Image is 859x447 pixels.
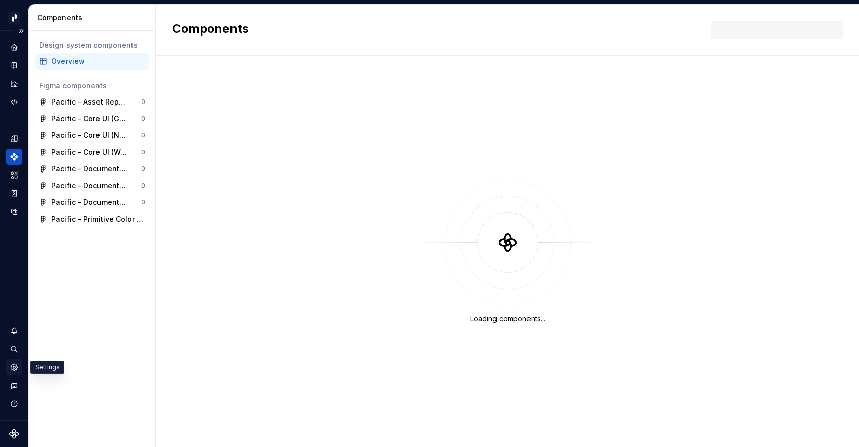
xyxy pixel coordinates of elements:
[6,149,22,165] a: Components
[6,323,22,339] button: Notifications
[172,21,249,39] h2: Components
[141,115,145,123] div: 0
[30,361,64,374] div: Settings
[6,203,22,220] a: Data sources
[51,164,127,174] div: Pacific - Documentation - Components 01
[470,314,545,324] div: Loading components...
[6,76,22,92] a: Analytics
[35,127,149,144] a: Pacific - Core UI (Native)0
[14,24,28,38] button: Expand sidebar
[6,185,22,201] a: Storybook stories
[6,359,22,375] a: Settings
[35,144,149,160] a: Pacific - Core UI (Web)0
[141,165,145,173] div: 0
[51,97,127,107] div: Pacific - Asset Repository (Flags)
[35,53,149,70] a: Overview
[39,40,145,50] div: Design system components
[6,377,22,394] button: Contact support
[51,214,145,224] div: Pacific - Primitive Color Palette
[6,130,22,147] a: Design tokens
[51,130,127,141] div: Pacific - Core UI (Native)
[6,341,22,357] button: Search ⌘K
[51,114,127,124] div: Pacific - Core UI (Global)
[141,148,145,156] div: 0
[39,81,145,91] div: Figma components
[51,147,127,157] div: Pacific - Core UI (Web)
[51,197,127,208] div: Pacific - Documentation - Patterns 01
[141,198,145,207] div: 0
[35,94,149,110] a: Pacific - Asset Repository (Flags)0
[35,178,149,194] a: Pacific - Documentation - Components 020
[141,131,145,140] div: 0
[51,56,145,66] div: Overview
[51,181,127,191] div: Pacific - Documentation - Components 02
[35,111,149,127] a: Pacific - Core UI (Global)0
[6,39,22,55] a: Home
[141,98,145,106] div: 0
[8,12,20,24] img: 8d0dbd7b-a897-4c39-8ca0-62fbda938e11.png
[6,57,22,74] a: Documentation
[141,182,145,190] div: 0
[6,167,22,183] a: Assets
[6,94,22,110] a: Code automation
[35,211,149,227] a: Pacific - Primitive Color Palette
[9,429,19,439] svg: Supernova Logo
[35,161,149,177] a: Pacific - Documentation - Components 010
[37,13,151,23] div: Components
[35,194,149,211] a: Pacific - Documentation - Patterns 010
